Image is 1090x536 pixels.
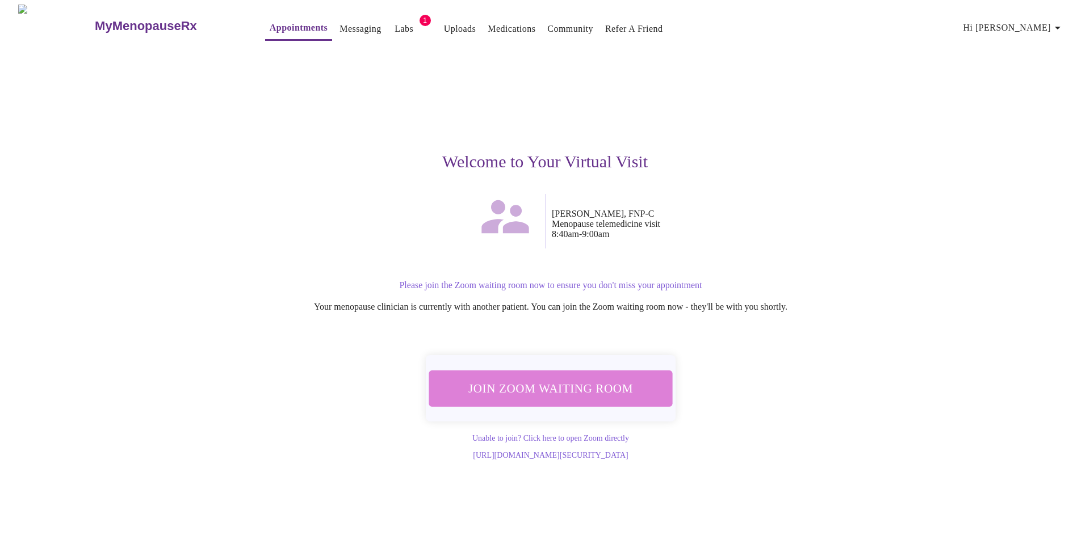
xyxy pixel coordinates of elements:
span: Hi [PERSON_NAME] [963,20,1064,36]
button: Appointments [265,16,332,41]
a: Labs [395,21,413,37]
button: Medications [483,18,540,40]
button: Hi [PERSON_NAME] [959,16,1069,39]
h3: MyMenopauseRx [95,19,197,33]
a: Messaging [339,21,381,37]
a: Medications [488,21,535,37]
a: Appointments [270,20,328,36]
button: Refer a Friend [601,18,668,40]
a: Refer a Friend [605,21,663,37]
a: Uploads [444,21,476,37]
p: [PERSON_NAME], FNP-C Menopause telemedicine visit 8:40am - 9:00am [552,209,895,239]
button: Labs [386,18,422,40]
img: MyMenopauseRx Logo [18,5,94,47]
a: MyMenopauseRx [94,6,242,46]
button: Uploads [439,18,481,40]
span: 1 [420,15,431,26]
p: Please join the Zoom waiting room now to ensure you don't miss your appointment [207,280,895,290]
p: Your menopause clinician is currently with another patient. You can join the Zoom waiting room no... [207,302,895,312]
span: Join Zoom Waiting Room [439,377,663,399]
h3: Welcome to Your Virtual Visit [195,152,895,171]
a: [URL][DOMAIN_NAME][SECURITY_DATA] [473,451,628,459]
a: Unable to join? Click here to open Zoom directly [472,434,629,442]
button: Join Zoom Waiting Room [423,369,678,407]
button: Messaging [335,18,385,40]
a: Community [547,21,593,37]
button: Community [543,18,598,40]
